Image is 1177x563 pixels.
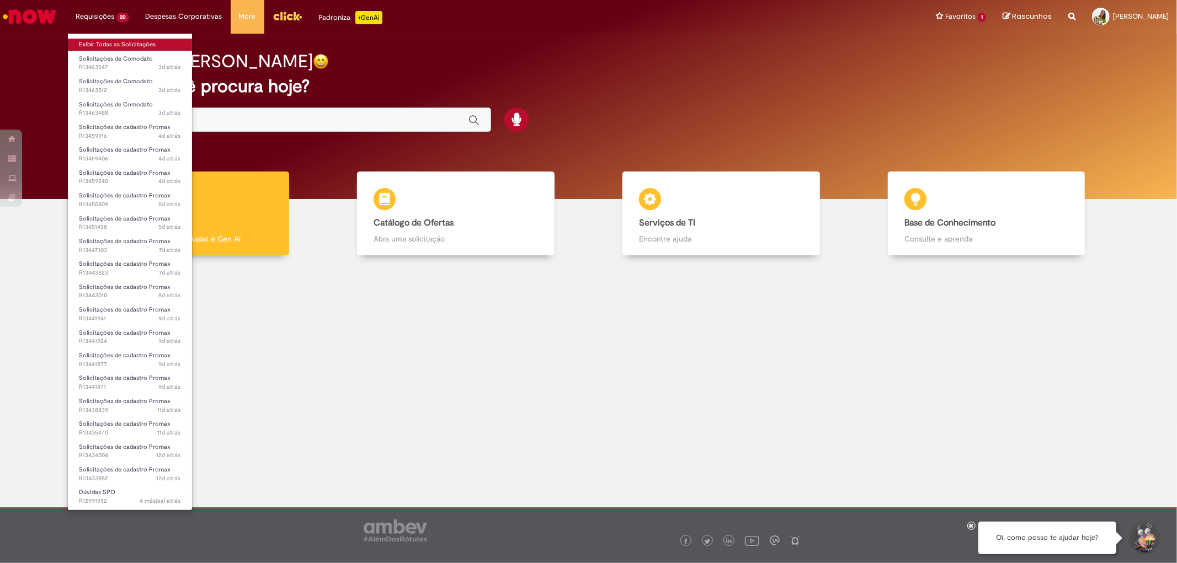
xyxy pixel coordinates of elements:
[68,327,192,347] a: Aberto R13441924 : Solicitações de cadastro Promax
[159,86,181,94] span: 3d atrás
[79,351,171,360] span: Solicitações de cadastro Promax
[1,6,58,28] img: ServiceNow
[79,305,171,314] span: Solicitações de cadastro Promax
[589,171,854,256] a: Serviços de TI Encontre ajuda
[79,123,171,131] span: Solicitações de cadastro Promax
[68,486,192,507] a: Aberto R12991952 : Dúvidas SPO
[79,177,181,186] span: R13459240
[639,217,695,228] b: Serviços de TI
[58,171,323,256] a: Tirar dúvidas Tirar dúvidas com Lupi Assist e Gen Ai
[79,100,153,109] span: Solicitações de Comodato
[159,154,181,163] span: 4d atrás
[79,406,181,415] span: R13438839
[159,109,181,117] time: 29/08/2025 16:33:44
[79,154,181,163] span: R13459406
[239,11,256,22] span: More
[159,154,181,163] time: 28/08/2025 17:03:39
[68,144,192,164] a: Aberto R13459406 : Solicitações de cadastro Promax
[854,171,1119,256] a: Base de Conhecimento Consulte e aprenda
[1003,12,1052,22] a: Rascunhos
[705,539,710,544] img: logo_footer_twitter.png
[158,406,181,414] time: 22/08/2025 09:52:50
[157,451,181,459] span: 12d atrás
[726,538,732,545] img: logo_footer_linkedin.png
[159,269,181,277] span: 7d atrás
[945,11,976,22] span: Favoritos
[159,63,181,71] time: 29/08/2025 16:39:47
[79,314,181,323] span: R13441941
[159,291,181,299] span: 8d atrás
[79,420,171,428] span: Solicitações de cadastro Promax
[68,304,192,324] a: Aberto R13441941 : Solicitações de cadastro Promax
[159,223,181,231] time: 27/08/2025 10:26:34
[79,260,171,268] span: Solicitações de cadastro Promax
[102,52,313,71] h2: Bom dia, [PERSON_NAME]
[374,233,537,244] p: Abra uma solicitação
[79,146,171,154] span: Solicitações de cadastro Promax
[159,383,181,391] span: 9d atrás
[79,109,181,117] span: R13463488
[68,190,192,210] a: Aberto R13455809 : Solicitações de cadastro Promax
[68,418,192,438] a: Aberto R13435470 : Solicitações de cadastro Promax
[157,474,181,482] span: 12d atrás
[79,200,181,209] span: R13455809
[67,33,193,511] ul: Requisições
[319,11,382,24] div: Padroniza
[79,451,181,460] span: R13434004
[745,533,759,548] img: logo_footer_youtube.png
[159,314,181,323] time: 23/08/2025 12:34:56
[1127,522,1160,555] button: Iniciar Conversa de Suporte
[159,223,181,231] span: 5d atrás
[364,519,427,541] img: logo_footer_ambev_rotulo_gray.png
[68,39,192,51] a: Exibir Todas as Solicitações
[323,171,589,256] a: Catálogo de Ofertas Abra uma solicitação
[79,246,181,255] span: R13447103
[158,428,181,437] time: 21/08/2025 10:48:14
[68,99,192,119] a: Aberto R13463488 : Solicitações de Comodato
[79,497,181,506] span: R12991952
[159,246,181,254] span: 7d atrás
[68,372,192,393] a: Aberto R13441871 : Solicitações de cadastro Promax
[68,213,192,233] a: Aberto R13451458 : Solicitações de cadastro Promax
[68,53,192,73] a: Aberto R13463547 : Solicitações de Comodato
[159,109,181,117] span: 3d atrás
[79,63,181,72] span: R13463547
[159,291,181,299] time: 25/08/2025 09:25:57
[158,406,181,414] span: 11d atrás
[79,291,181,300] span: R13443010
[978,522,1116,554] div: Oi, como posso te ajudar hoje?
[68,235,192,256] a: Aberto R13447103 : Solicitações de cadastro Promax
[157,474,181,482] time: 20/08/2025 17:34:03
[116,13,129,22] span: 20
[159,314,181,323] span: 9d atrás
[79,474,181,483] span: R13433882
[68,281,192,302] a: Aberto R13443010 : Solicitações de cadastro Promax
[79,269,181,277] span: R13443823
[157,451,181,459] time: 20/08/2025 18:02:34
[79,215,171,223] span: Solicitações de cadastro Promax
[79,86,181,95] span: R13463512
[159,383,181,391] time: 23/08/2025 11:34:14
[159,269,181,277] time: 25/08/2025 11:37:25
[159,337,181,345] time: 23/08/2025 12:17:00
[79,237,171,245] span: Solicitações de cadastro Promax
[68,121,192,142] a: Aberto R13459916 : Solicitações de cadastro Promax
[68,76,192,96] a: Aberto R13463512 : Solicitações de Comodato
[79,397,171,405] span: Solicitações de cadastro Promax
[79,223,181,232] span: R13451458
[79,383,181,392] span: R13441871
[1012,11,1052,22] span: Rascunhos
[374,217,454,228] b: Catálogo de Ofertas
[159,360,181,368] time: 23/08/2025 11:35:23
[79,443,171,451] span: Solicitações de cadastro Promax
[313,53,329,69] img: happy-face.png
[770,535,780,545] img: logo_footer_workplace.png
[159,337,181,345] span: 9d atrás
[159,360,181,368] span: 9d atrás
[79,169,171,177] span: Solicitações de cadastro Promax
[102,77,1075,96] h2: O que você procura hoje?
[158,428,181,437] span: 11d atrás
[68,395,192,416] a: Aberto R13438839 : Solicitações de cadastro Promax
[159,63,181,71] span: 3d atrás
[79,55,153,63] span: Solicitações de Comodato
